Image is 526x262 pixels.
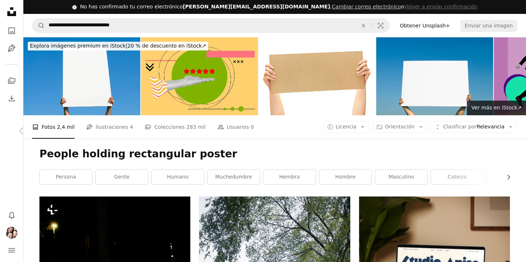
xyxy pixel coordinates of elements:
[431,170,483,184] a: cabeza
[86,115,133,139] a: Ilustraciones 4
[4,243,19,258] button: Menú
[404,3,477,11] button: Volver a enviar confirmación
[130,123,133,131] span: 4
[39,147,510,161] h1: People holding rectangular poster
[4,23,19,38] a: Fotos
[396,20,454,31] a: Obtener Unsplash+
[183,4,330,10] span: [PERSON_NAME][EMAIL_ADDRESS][DOMAIN_NAME]
[4,225,19,240] button: Perfil
[4,74,19,88] a: Colecciones
[376,37,493,115] img: Manos sosteniendo en blanco Cartelera contra azul Sky.Add tu mensaje
[375,170,427,184] a: masculino
[355,19,371,33] button: Borrar
[4,91,19,106] a: Historial de descargas
[152,170,204,184] a: Humano
[467,101,526,115] a: Ver más en iStock↗
[323,121,369,133] button: Licencia
[23,37,140,115] img: Blanco Cartelera contra el cielo azul; espacio para texto publicitario
[319,170,371,184] a: hombre
[141,37,258,115] img: Collgae de una mano de mujer con gesto de preguntar con cinco estrellas rojas sobre un círculo ve...
[443,123,504,131] span: Relevancia
[443,124,477,130] span: Clasificar por
[30,43,206,49] span: 20 % de descuento en iStock ↗
[430,121,517,133] button: Clasificar porRelevancia
[186,123,206,131] span: 283 mil
[460,20,517,31] button: Enviar una imagen
[207,170,260,184] a: muchedumbre
[372,121,427,133] button: Orientación
[23,37,213,55] a: Explora imágenes premium en iStock|20 % de descuento en iStock↗
[30,43,127,49] span: Explora imágenes premium en iStock |
[471,105,522,111] span: Ver más en iStock ↗
[372,19,389,33] button: Búsqueda visual
[217,115,254,139] a: Usuarios 0
[332,4,477,10] span: o
[482,96,526,166] a: Siguiente
[32,18,390,33] form: Encuentra imágenes en todo el sitio
[96,170,148,184] a: gente
[4,208,19,222] button: Notificaciones
[259,37,376,115] img: Soporte de una pieza de cartón
[332,4,401,10] a: Cambiar correo electrónico
[40,170,92,184] a: persona
[336,124,357,130] span: Licencia
[251,123,254,131] span: 0
[502,170,510,184] button: desplazar lista a la derecha
[263,170,316,184] a: hembra
[80,3,477,11] div: No has confirmado tu correo electrónico .
[33,19,45,33] button: Buscar en Unsplash
[6,227,18,239] img: Avatar del usuario Verónica Fuentes
[4,41,19,56] a: Ilustraciones
[385,124,415,130] span: Orientación
[145,115,206,139] a: Colecciones 283 mil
